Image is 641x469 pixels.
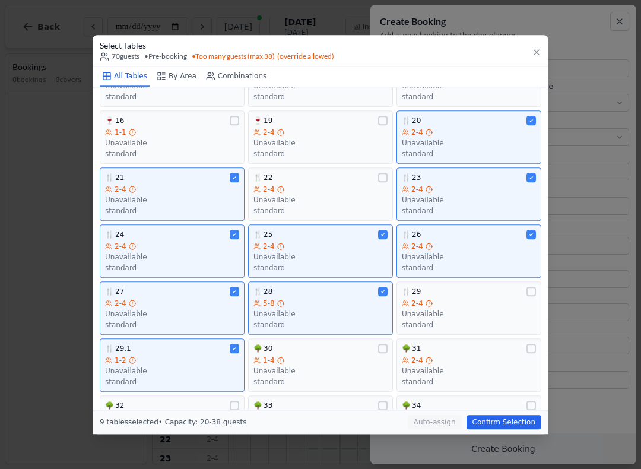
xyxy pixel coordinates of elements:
button: 🍴212-4Unavailablestandard [100,167,245,221]
div: standard [105,263,239,272]
button: 🌳312-4Unavailablestandard [396,338,541,392]
span: 🌳 [402,401,411,410]
div: standard [253,263,388,272]
button: Confirm Selection [467,415,541,429]
div: Unavailable [402,309,536,319]
span: • Pre-booking [144,52,187,61]
button: 🍴202-4Unavailablestandard [396,110,541,164]
span: 2-4 [411,356,423,365]
span: 29.1 [115,344,131,353]
div: standard [105,149,239,159]
span: 1-1 [115,128,126,137]
span: 25 [264,230,272,239]
span: 32 [115,401,124,410]
button: By Area [154,66,199,87]
span: 🍴 [105,344,114,353]
div: standard [105,206,239,216]
span: 26 [412,230,421,239]
button: 🍴29.11-2Unavailablestandard [100,338,245,392]
span: 2-4 [263,185,275,194]
button: 🍴262-4Unavailablestandard [396,224,541,278]
span: • Too many guests (max 38) [192,52,334,61]
div: standard [253,320,388,329]
span: 27 [115,287,124,296]
span: 23 [412,173,421,182]
div: Unavailable [253,252,388,262]
div: standard [253,206,388,216]
span: 28 [264,287,272,296]
button: 🍴242-4Unavailablestandard [100,224,245,278]
div: standard [402,92,536,102]
button: Auto-assign [408,415,462,429]
div: standard [105,320,239,329]
span: 9 tables selected • Capacity: 20-38 guests [100,418,247,426]
span: 2-4 [411,299,423,308]
span: 34 [412,401,421,410]
span: 🍴 [402,287,411,296]
div: standard [402,377,536,386]
div: standard [253,149,388,159]
div: Unavailable [253,138,388,148]
button: 🍷192-4Unavailablestandard [248,110,393,164]
span: 2-4 [263,242,275,251]
div: standard [402,263,536,272]
span: 🍷 [105,116,114,125]
div: Unavailable [253,366,388,376]
span: 2-4 [115,242,126,251]
div: Unavailable [402,252,536,262]
span: 🍴 [402,173,411,182]
span: 🌳 [105,401,114,410]
h3: Select Tables [100,40,334,52]
span: 1-4 [263,356,275,365]
button: Combinations [204,66,269,87]
div: Unavailable [402,366,536,376]
div: Unavailable [105,252,239,262]
button: 🌳332-4Unavailablestandard [248,395,393,449]
span: 🌳 [253,344,262,353]
div: standard [253,377,388,386]
span: 2-4 [115,299,126,308]
span: 5-8 [263,299,275,308]
span: 1-2 [115,356,126,365]
span: 2-4 [411,128,423,137]
button: 🍴232-4Unavailablestandard [396,167,541,221]
div: Unavailable [253,309,388,319]
span: 🍷 [253,116,262,125]
span: 22 [264,173,272,182]
span: 70 guests [100,52,139,61]
div: Unavailable [105,138,239,148]
span: 🌳 [253,401,262,410]
span: 2-4 [411,185,423,194]
span: 31 [412,344,421,353]
span: 2-4 [263,128,275,137]
span: 19 [264,116,272,125]
button: 🍴252-4Unavailablestandard [248,224,393,278]
div: standard [402,149,536,159]
span: 🌳 [402,344,411,353]
span: 🍴 [105,287,114,296]
span: (override allowed) [277,52,334,61]
div: standard [402,320,536,329]
div: standard [105,92,239,102]
span: 16 [115,116,124,125]
div: Unavailable [105,366,239,376]
span: 2-4 [411,242,423,251]
div: standard [105,377,239,386]
button: All Tables [100,66,150,87]
div: Unavailable [105,195,239,205]
div: standard [253,92,388,102]
button: 🌳342-4Unavailablestandard [396,395,541,449]
button: 🍴285-8Unavailablestandard [248,281,393,335]
button: 🍴272-4Unavailablestandard [100,281,245,335]
span: 🍴 [402,116,411,125]
div: Unavailable [402,138,536,148]
span: 24 [115,230,124,239]
button: 🍷161-1Unavailablestandard [100,110,245,164]
span: 🍴 [253,287,262,296]
div: Unavailable [105,309,239,319]
span: 🍴 [105,173,114,182]
span: 🍴 [105,230,114,239]
div: standard [402,206,536,216]
div: Unavailable [253,195,388,205]
span: 29 [412,287,421,296]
